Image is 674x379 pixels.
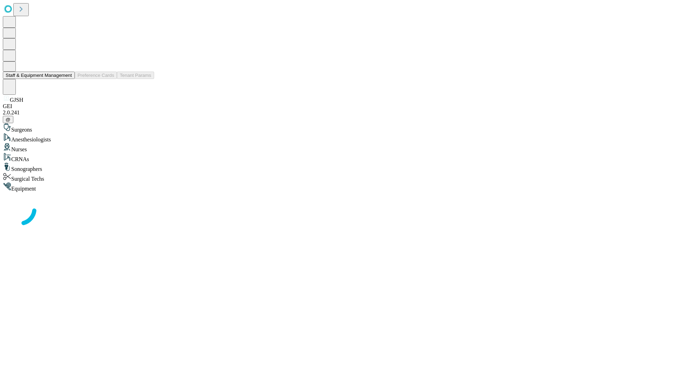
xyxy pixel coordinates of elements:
[3,153,671,162] div: CRNAs
[3,143,671,153] div: Nurses
[3,109,671,116] div: 2.0.241
[3,182,671,192] div: Equipment
[3,172,671,182] div: Surgical Techs
[3,123,671,133] div: Surgeons
[10,97,23,103] span: GJSH
[6,117,11,122] span: @
[75,72,117,79] button: Preference Cards
[3,162,671,172] div: Sonographers
[3,133,671,143] div: Anesthesiologists
[117,72,154,79] button: Tenant Params
[3,72,75,79] button: Staff & Equipment Management
[3,116,13,123] button: @
[3,103,671,109] div: GEI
